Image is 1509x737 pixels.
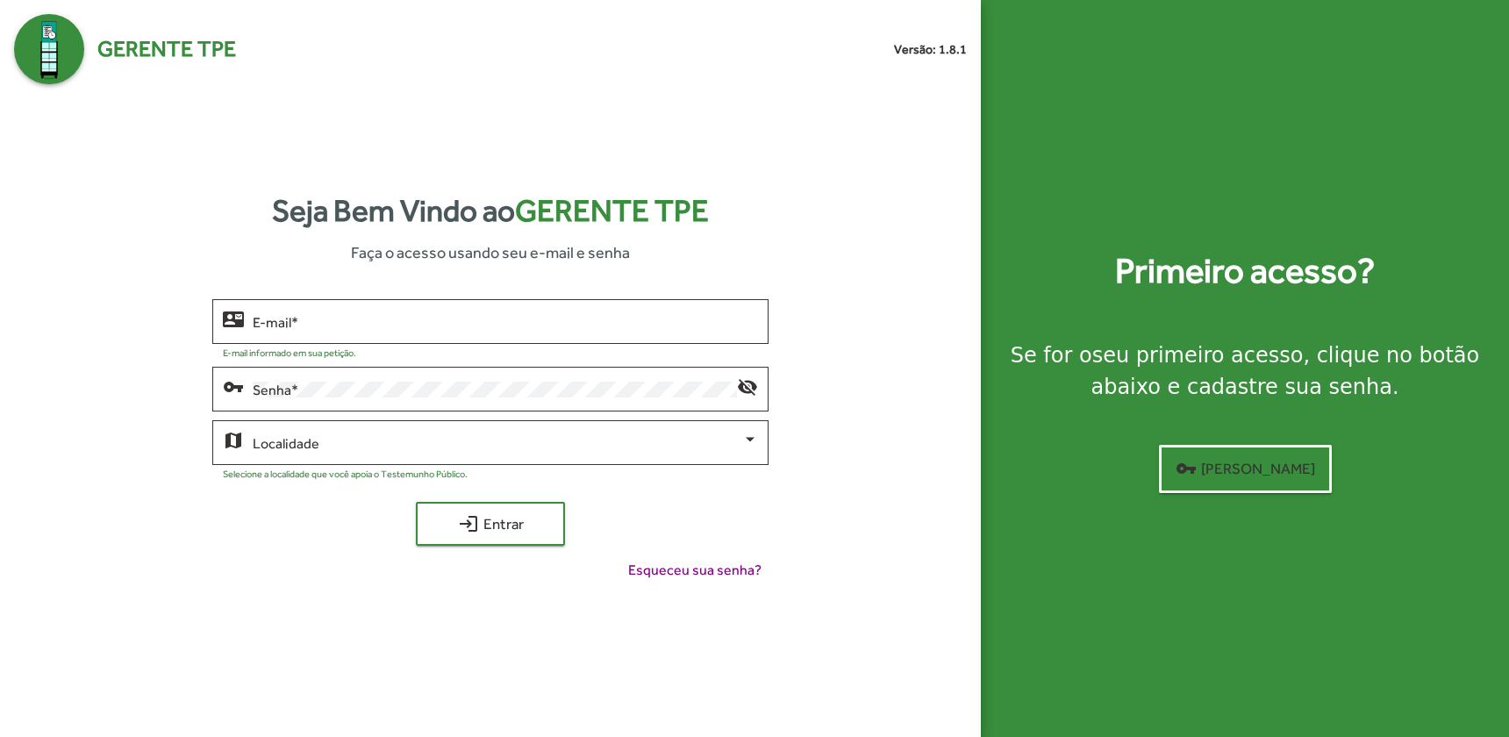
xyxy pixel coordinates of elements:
[223,429,244,450] mat-icon: map
[272,188,709,234] strong: Seja Bem Vindo ao
[14,14,84,84] img: Logo Gerente
[223,376,244,397] mat-icon: vpn_key
[432,508,549,540] span: Entrar
[1115,245,1375,297] strong: Primeiro acesso?
[223,469,468,479] mat-hint: Selecione a localidade que você apoia o Testemunho Público.
[1176,453,1315,484] span: [PERSON_NAME]
[223,308,244,329] mat-icon: contact_mail
[737,376,758,397] mat-icon: visibility_off
[458,513,479,534] mat-icon: login
[515,193,709,228] span: Gerente TPE
[97,32,236,66] span: Gerente TPE
[1176,458,1197,479] mat-icon: vpn_key
[223,347,356,358] mat-hint: E-mail informado em sua petição.
[351,240,630,264] span: Faça o acesso usando seu e-mail e senha
[1002,340,1488,403] div: Se for o , clique no botão abaixo e cadastre sua senha.
[1159,445,1332,493] button: [PERSON_NAME]
[894,40,967,59] small: Versão: 1.8.1
[416,502,565,546] button: Entrar
[628,560,762,581] span: Esqueceu sua senha?
[1092,343,1304,368] strong: seu primeiro acesso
